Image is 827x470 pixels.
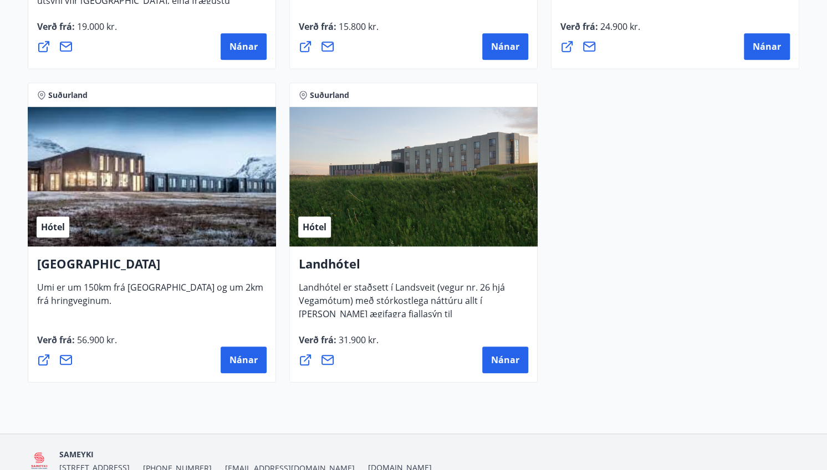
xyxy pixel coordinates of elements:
[482,347,528,373] button: Nánar
[37,334,117,355] span: Verð frá :
[310,90,349,101] span: Suðurland
[229,354,258,366] span: Nánar
[336,20,379,33] span: 15.800 kr.
[299,334,379,355] span: Verð frá :
[491,40,519,53] span: Nánar
[753,40,781,53] span: Nánar
[41,221,65,233] span: Hótel
[336,334,379,346] span: 31.900 kr.
[303,221,326,233] span: Hótel
[229,40,258,53] span: Nánar
[75,20,117,33] span: 19.000 kr.
[299,281,505,355] span: Landhótel er staðsett í Landsveit (vegur nr. 26 hjá Vegamótum) með stórkostlega náttúru allt í [P...
[59,449,94,459] span: SAMEYKI
[598,20,640,33] span: 24.900 kr.
[37,20,117,42] span: Verð frá :
[37,281,263,316] span: Umi er um 150km frá [GEOGRAPHIC_DATA] og um 2km frá hringveginum.
[482,33,528,60] button: Nánar
[75,334,117,346] span: 56.900 kr.
[744,33,790,60] button: Nánar
[221,33,267,60] button: Nánar
[221,347,267,373] button: Nánar
[48,90,88,101] span: Suðurland
[491,354,519,366] span: Nánar
[299,255,528,281] h4: Landhótel
[299,20,379,42] span: Verð frá :
[37,255,267,281] h4: [GEOGRAPHIC_DATA]
[560,20,640,42] span: Verð frá :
